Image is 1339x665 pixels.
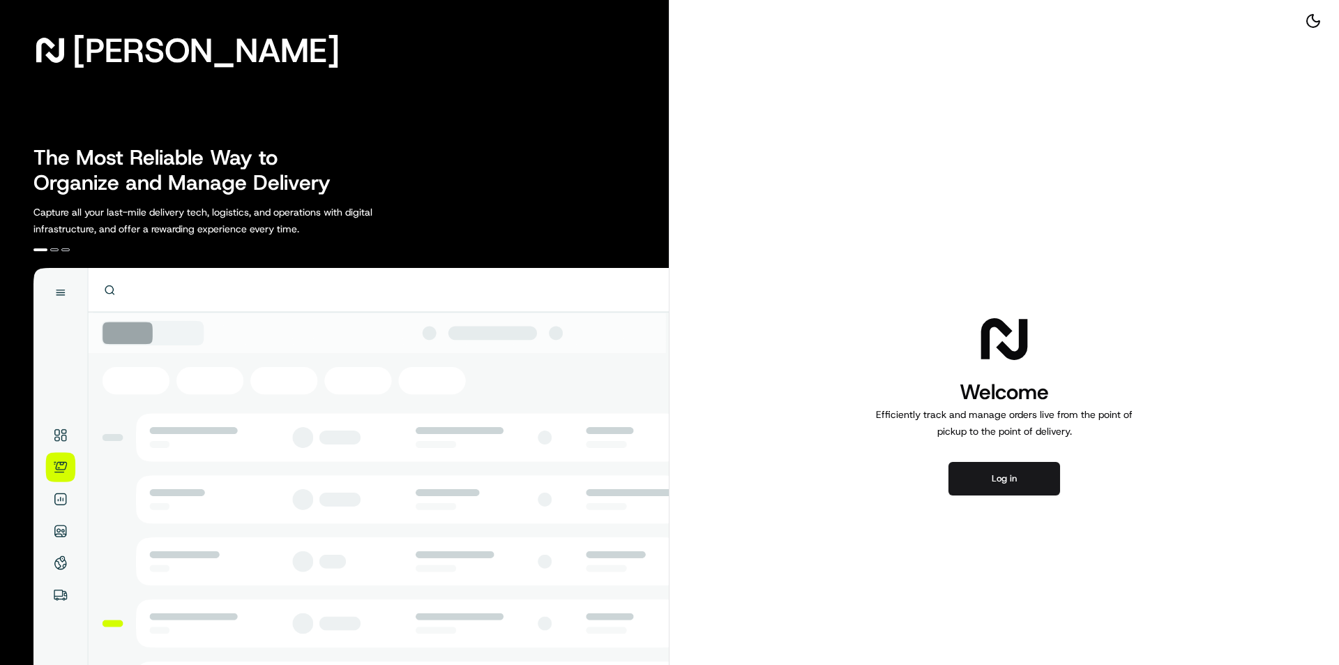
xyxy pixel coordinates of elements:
[73,36,340,64] span: [PERSON_NAME]
[33,145,346,195] h2: The Most Reliable Way to Organize and Manage Delivery
[870,406,1138,440] p: Efficiently track and manage orders live from the point of pickup to the point of delivery.
[870,378,1138,406] h1: Welcome
[33,204,435,237] p: Capture all your last-mile delivery tech, logistics, and operations with digital infrastructure, ...
[948,462,1060,495] button: Log in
